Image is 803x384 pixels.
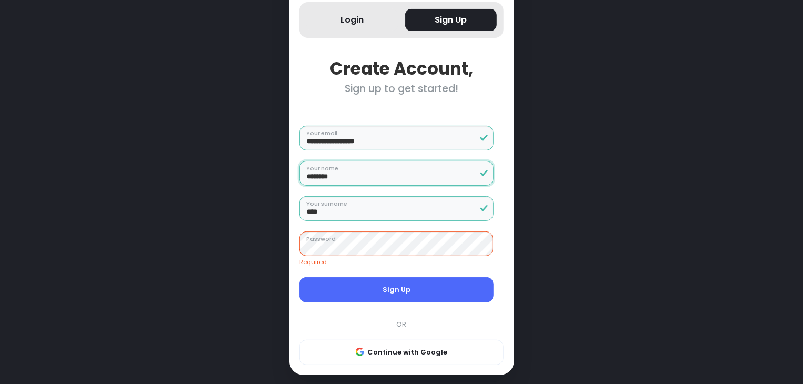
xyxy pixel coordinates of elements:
div: OR [294,319,509,330]
button: Sign Up [299,277,494,302]
button: Sign Up [405,9,497,32]
button: Continue with Google [299,340,504,365]
button: Login [306,9,398,32]
div: Sign up to get started! [299,83,504,95]
div: Required [299,258,494,267]
div: Create Account, [299,58,504,79]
